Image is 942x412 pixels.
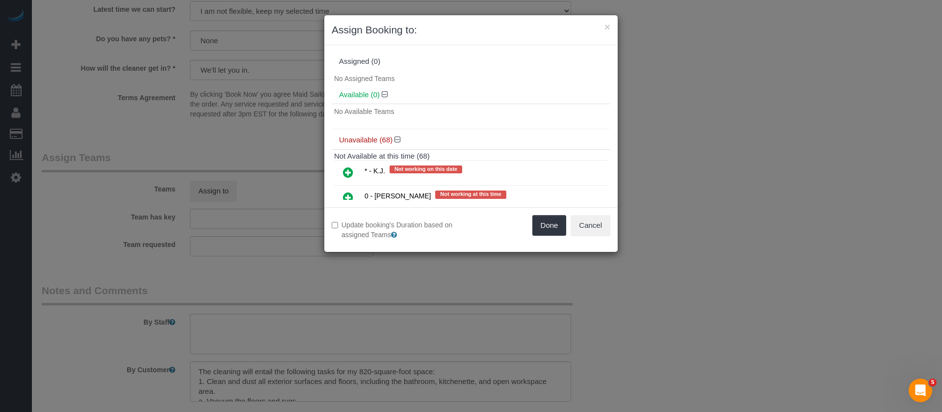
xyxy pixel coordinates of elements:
div: Assigned (0) [339,57,603,66]
span: No Available Teams [334,108,394,115]
h3: Assign Booking to: [332,23,610,37]
span: 0 - [PERSON_NAME] [365,192,431,200]
h4: Unavailable (68) [339,136,603,144]
span: Not working at this time [435,191,506,198]
span: No Assigned Teams [334,75,394,82]
span: Not working on this date [390,165,462,173]
span: * - K.J. [365,167,385,175]
button: × [604,22,610,32]
iframe: Intercom live chat [909,379,932,402]
input: Update booking's Duration based on assigned Teams [332,222,338,228]
button: Cancel [571,215,610,236]
label: Update booking's Duration based on assigned Teams [332,220,464,240]
h4: Available (0) [339,91,603,99]
span: 5 [929,379,937,386]
button: Done [532,215,567,236]
h4: Not Available at this time (68) [334,152,608,161]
